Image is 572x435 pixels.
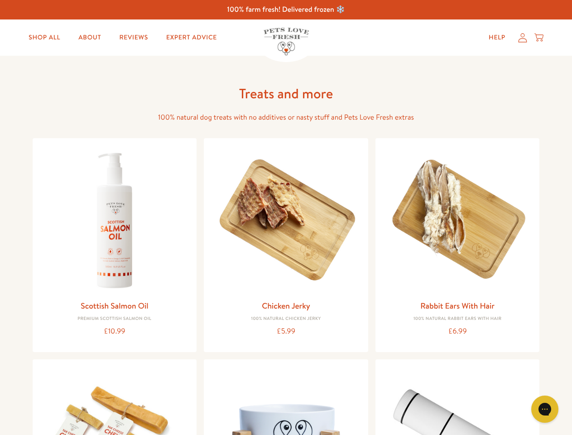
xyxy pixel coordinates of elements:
img: Rabbit Ears With Hair [383,145,533,295]
h1: Treats and more [141,85,431,102]
a: Expert Advice [159,29,224,47]
div: £6.99 [383,325,533,338]
img: Chicken Jerky [211,145,361,295]
div: £5.99 [211,325,361,338]
a: Scottish Salmon Oil [81,300,148,311]
img: Scottish Salmon Oil [40,145,190,295]
div: £10.99 [40,325,190,338]
a: Rabbit Ears With Hair [420,300,495,311]
a: Help [481,29,513,47]
iframe: Gorgias live chat messenger [527,392,563,426]
a: About [71,29,108,47]
div: 100% Natural Chicken Jerky [211,316,361,322]
div: Premium Scottish Salmon Oil [40,316,190,322]
img: Pets Love Fresh [264,28,309,55]
a: Chicken Jerky [262,300,310,311]
div: 100% Natural Rabbit Ears with hair [383,316,533,322]
a: Shop All [21,29,67,47]
span: 100% natural dog treats with no additives or nasty stuff and Pets Love Fresh extras [158,112,414,122]
a: Reviews [112,29,155,47]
